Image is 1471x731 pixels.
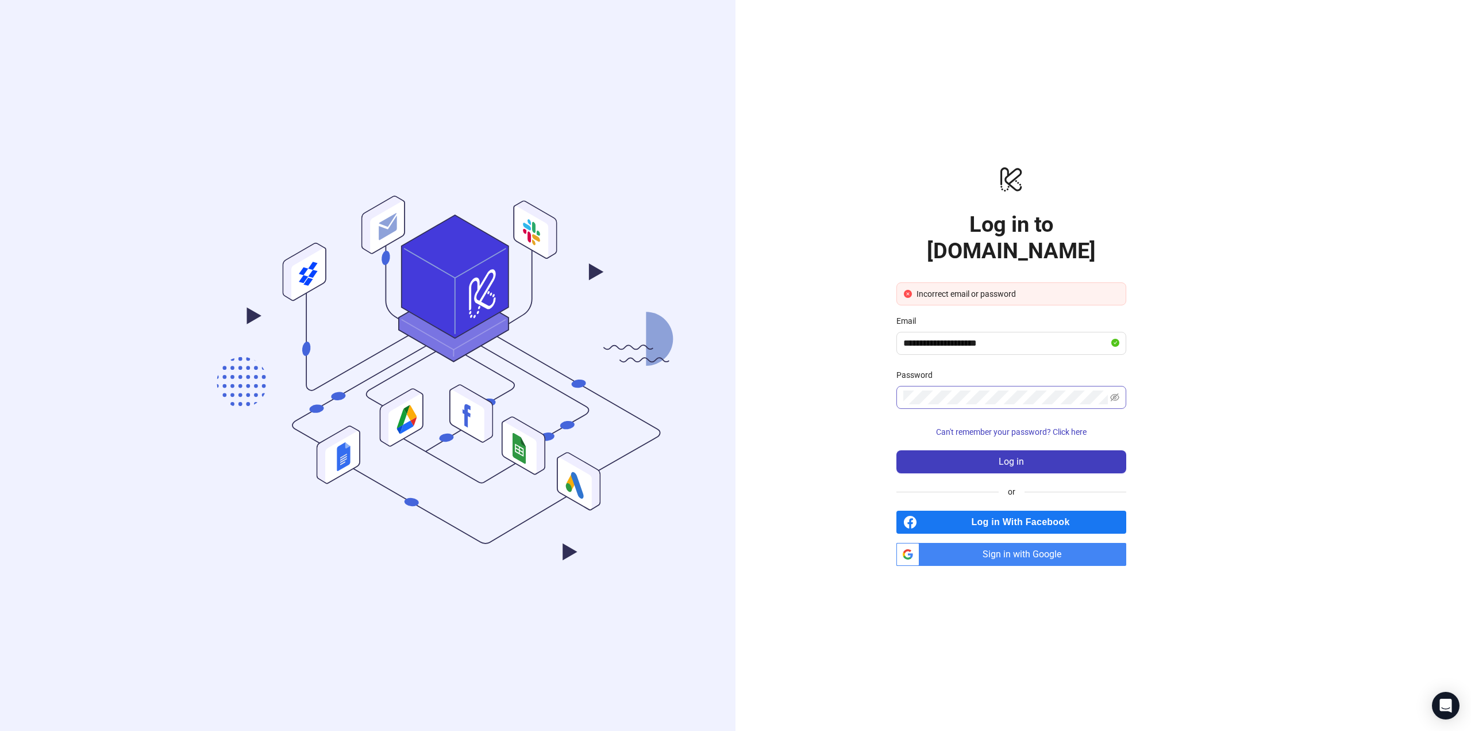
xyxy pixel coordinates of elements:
button: Can't remember your password? Click here [896,423,1126,441]
div: Open Intercom Messenger [1432,692,1460,719]
span: Log in [999,457,1024,467]
input: Email [903,336,1109,350]
a: Can't remember your password? Click here [896,427,1126,437]
a: Sign in with Google [896,543,1126,566]
div: Incorrect email or password [917,288,1119,300]
span: or [999,485,1025,498]
span: Log in With Facebook [922,511,1126,534]
input: Password [903,391,1108,404]
span: close-circle [904,290,912,298]
button: Log in [896,450,1126,473]
label: Email [896,315,923,327]
span: eye-invisible [1110,393,1119,402]
h1: Log in to [DOMAIN_NAME] [896,211,1126,264]
a: Log in With Facebook [896,511,1126,534]
span: Can't remember your password? Click here [936,427,1087,437]
label: Password [896,369,940,381]
span: Sign in with Google [924,543,1126,566]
